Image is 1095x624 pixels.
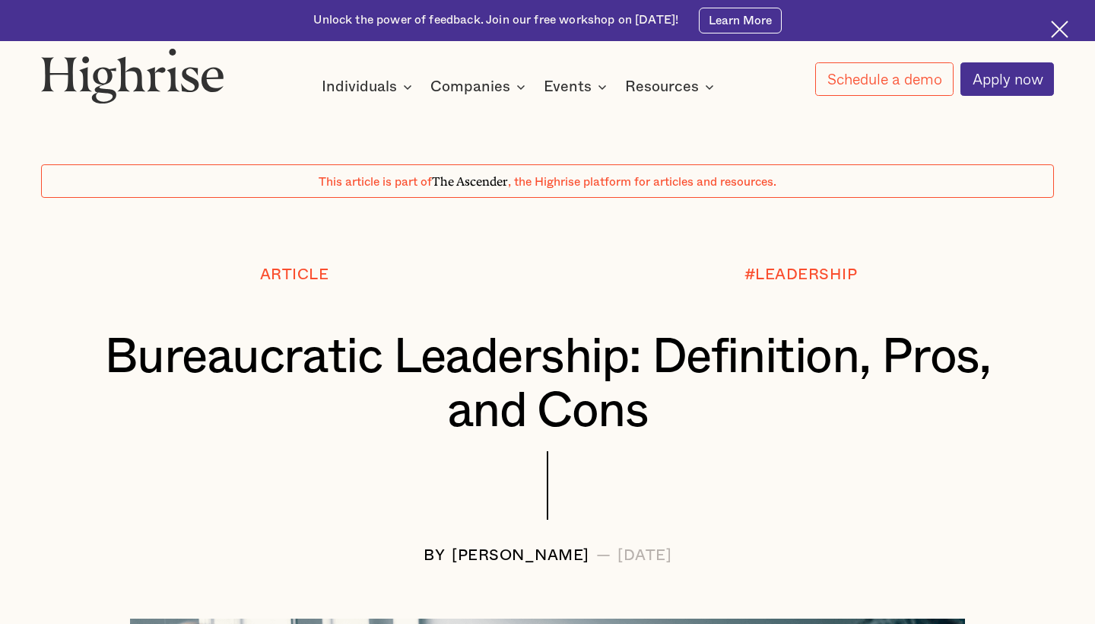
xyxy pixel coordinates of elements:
div: Individuals [322,78,397,96]
h1: Bureaucratic Leadership: Definition, Pros, and Cons [83,331,1011,438]
div: Resources [625,78,699,96]
div: Individuals [322,78,417,96]
div: Companies [430,78,530,96]
div: [DATE] [617,547,671,564]
img: Cross icon [1051,21,1068,38]
div: — [596,547,611,564]
div: Events [544,78,611,96]
div: Events [544,78,592,96]
div: Resources [625,78,719,96]
div: [PERSON_NAME] [452,547,589,564]
div: Companies [430,78,510,96]
img: Highrise logo [41,48,224,103]
div: Unlock the power of feedback. Join our free workshop on [DATE]! [313,12,678,28]
a: Learn More [699,8,781,34]
div: Article [260,266,329,283]
a: Schedule a demo [815,62,953,96]
span: This article is part of [319,176,432,188]
div: #LEADERSHIP [744,266,858,283]
a: Apply now [960,62,1054,96]
span: , the Highrise platform for articles and resources. [508,176,776,188]
span: The Ascender [432,172,508,186]
div: BY [424,547,445,564]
